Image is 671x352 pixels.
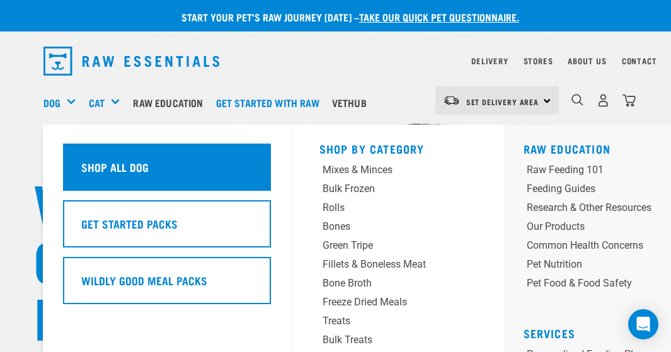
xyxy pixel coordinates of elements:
div: Bone Broth [323,276,447,291]
img: user.png [597,94,610,107]
img: home-icon@2x.png [622,94,636,107]
a: Green Tripe [319,238,477,257]
a: Mixes & Minces [319,162,477,181]
a: Raw Education [524,145,611,152]
div: Fillets & Boneless Meat [323,257,447,272]
a: Vethub [329,77,376,128]
div: Research & Other Resources [527,200,651,215]
a: Treats [319,314,477,332]
a: Get started with Raw [213,77,329,128]
div: Mixes & Minces [323,162,447,178]
a: Raw Education [130,77,212,128]
div: Feeding Guides [527,181,651,196]
a: Freeze Dried Meals [319,295,477,314]
h1: WILDLY GOOD NUTRITION [33,173,285,343]
nav: dropdown navigation [33,42,638,81]
a: Stores [524,59,553,63]
div: Freeze Dried Meals [323,295,447,310]
a: take our quick pet questionnaire. [359,14,519,20]
a: Cat [89,95,105,110]
div: Open Intercom Messenger [628,309,658,339]
a: Rolls [319,200,477,219]
a: Bulk Treats [319,332,477,351]
a: Bulk Frozen [319,181,477,200]
a: Dog [43,95,60,110]
div: Common Health Concerns [527,238,651,253]
a: Fillets & Boneless Meat [319,257,477,276]
div: Rolls [323,200,447,215]
a: Bone Broth [319,276,477,295]
a: Bones [319,219,477,238]
div: Bulk Treats [323,332,447,348]
a: Contact [622,59,657,63]
span: Set Delivery Area [466,99,539,104]
img: Raw Essentials Logo [43,47,220,76]
div: Our Products [527,219,651,234]
h5: Shop All Dog [81,159,149,175]
a: Delivery [471,59,508,63]
a: About Us [568,59,606,63]
div: Bones [323,219,447,234]
a: Shop All Dog [63,144,271,200]
img: home-icon-1@2x.png [571,94,583,106]
a: Wildly Good Meal Packs [63,257,271,314]
div: Pet Nutrition [527,257,651,272]
h5: Wildly Good Meal Packs [81,272,207,288]
div: Pet Food & Food Safety [527,276,651,291]
div: Green Tripe [323,238,447,253]
h5: Get Started Packs [81,215,178,232]
div: Raw Feeding 101 [527,162,651,178]
img: van-moving.png [443,95,460,106]
div: Treats [323,314,447,329]
div: Bulk Frozen [323,181,447,196]
h5: Shop By Category [319,142,477,152]
a: Get Started Packs [63,200,271,257]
